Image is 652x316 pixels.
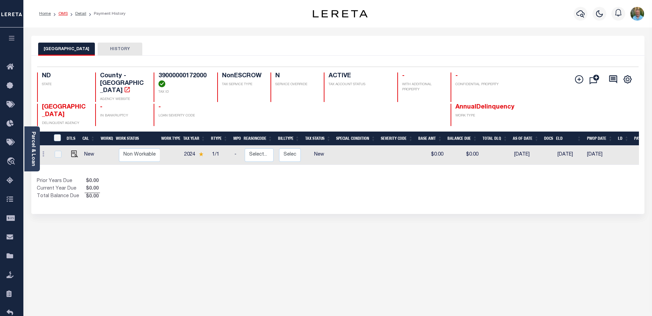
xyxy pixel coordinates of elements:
td: $0.00 [417,146,446,165]
p: LOAN SEVERITY CODE [158,113,209,118]
li: Payment History [86,11,125,17]
button: HISTORY [98,43,142,56]
td: [DATE] [584,146,616,165]
th: Base Amt: activate to sort column ascending [416,132,445,146]
td: Current Year Due [37,185,85,193]
a: Detail [75,12,86,16]
td: $0.00 [446,146,481,165]
p: WORK TYPE [455,113,501,118]
i: travel_explore [7,157,18,166]
th: DTLS [64,132,80,146]
span: $0.00 [85,178,100,185]
th: BillType: activate to sort column ascending [275,132,302,146]
td: 1/1 [209,146,232,165]
th: As of Date: activate to sort column ascending [510,132,541,146]
p: SERVICE OVERRIDE [275,82,316,87]
th: Tax Year: activate to sort column ascending [180,132,208,146]
th: Docs [541,132,553,146]
th: Work Status [113,132,160,146]
th: Special Condition: activate to sort column ascending [333,132,378,146]
h4: ACTIVE [329,72,389,80]
th: MPO [231,132,241,146]
td: New [81,146,100,165]
span: - [402,73,405,79]
th: ReasonCode: activate to sort column ascending [241,132,275,146]
td: [DATE] [555,146,584,165]
h4: ND [42,72,87,80]
p: TAX SERVICE TYPE [222,82,262,87]
p: CONFIDENTIAL PROPERTY [455,82,501,87]
p: TAX ACCOUNT STATUS [329,82,389,87]
td: [DATE] [511,146,543,165]
span: AnnualDelinquency [455,104,515,110]
td: - [232,146,242,165]
span: - [100,104,102,110]
button: [GEOGRAPHIC_DATA] [38,43,95,56]
p: WITH ADDITIONAL PROPERTY [402,82,442,92]
p: DELINQUENT AGENCY [42,121,87,126]
p: STATE [42,82,87,87]
th: Tax Status: activate to sort column ascending [302,132,334,146]
span: $0.00 [85,185,100,193]
img: Star.svg [199,152,203,156]
th: RType: activate to sort column ascending [208,132,231,146]
h4: NonESCROW [222,72,262,80]
th: Balance Due: activate to sort column ascending [445,132,480,146]
span: [GEOGRAPHIC_DATA] [42,104,86,118]
h4: 39000000172000 [158,72,209,87]
th: CAL: activate to sort column ascending [80,132,98,146]
a: Parcel & Loan [31,132,35,166]
span: - [455,73,458,79]
a: Home [39,12,51,16]
td: 2024 [181,146,209,165]
th: Work Type [158,132,180,146]
span: - [158,104,161,110]
th: Total DLQ: activate to sort column ascending [480,132,510,146]
th: LD: activate to sort column ascending [615,132,631,146]
p: IN BANKRUPTCY [100,113,145,118]
h4: County - [GEOGRAPHIC_DATA] [100,72,145,95]
td: New [303,146,335,165]
th: &nbsp; [50,132,64,146]
th: PWOP Date: activate to sort column ascending [584,132,616,146]
a: OMS [58,12,68,16]
th: Severity Code: activate to sort column ascending [378,132,416,146]
h4: N [275,72,316,80]
span: $0.00 [85,193,100,201]
td: Prior Years Due [37,178,85,185]
img: logo-dark.svg [313,10,368,18]
th: &nbsp;&nbsp;&nbsp;&nbsp;&nbsp;&nbsp;&nbsp;&nbsp;&nbsp;&nbsp; [37,132,50,146]
td: Total Balance Due [37,193,85,200]
th: WorkQ [98,132,113,146]
p: TAX ID [158,90,209,95]
p: AGENCY WEBSITE [100,97,145,102]
th: ELD: activate to sort column ascending [553,132,584,146]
